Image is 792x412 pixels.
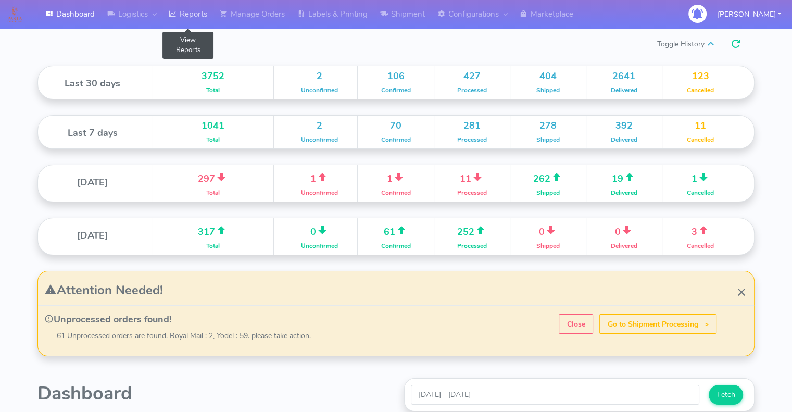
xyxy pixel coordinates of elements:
button: Go to Shipment Processing > [599,314,716,333]
h4: 1041 [160,121,266,131]
h4: 0 [290,223,349,238]
button: Close [559,314,593,333]
h4: 278 [518,121,578,131]
h4: [DATE] [41,231,144,241]
button: Fetch [709,385,743,404]
h6: Shipped [518,243,578,249]
h4: Last 30 days [41,79,144,89]
h6: Cancelled [670,243,731,249]
h6: Unconfirmed [290,190,349,196]
h6: Confirmed [366,136,425,143]
h4: 0 [594,223,654,238]
h6: Confirmed [366,190,425,196]
h4: 281 [442,121,502,131]
strong: Close [567,319,585,329]
h4: 2641 [594,71,654,82]
h4: 2 [290,71,349,82]
h4: 1 [290,170,349,184]
h4: 1 [670,170,731,184]
h4: 11 [442,170,502,184]
h4: 3 [670,223,731,238]
h6: Total [160,190,266,196]
h4: 19 [594,170,654,184]
h6: Delivered [594,87,654,94]
h4: 70 [366,121,425,131]
h6: Delivered [594,190,654,196]
h6: Unconfirmed [290,136,349,143]
h4: 297 [160,170,266,184]
h4: 123 [670,71,731,82]
h6: Shipped [518,87,578,94]
h6: Processed [442,190,502,196]
h4: 1 [366,170,425,184]
h4: Unprocessed orders found! [44,314,754,325]
h6: Total [160,136,266,143]
h4: 317 [160,223,266,238]
h6: Confirmed [366,87,425,94]
h4: 3752 [160,71,266,82]
h4: 262 [518,170,578,184]
h4: 392 [594,121,654,131]
h6: Total [160,243,266,249]
h1: Dashboard [37,383,388,404]
strong: Go to Shipment Processing > [608,319,709,329]
h4: 404 [518,71,578,82]
h6: Delivered [594,243,654,249]
h4: 0 [518,223,578,238]
h6: Delivered [594,136,654,143]
h6: Cancelled [670,87,731,94]
h4: 106 [366,71,425,82]
h6: Shipped [518,136,578,143]
button: [PERSON_NAME] [710,4,789,25]
h6: Cancelled [670,190,731,196]
h4: 61 [366,223,425,238]
h6: Unconfirmed [290,243,349,249]
h4: 11 [670,121,731,131]
h6: Total [160,87,266,94]
h6: Processed [442,243,502,249]
h6: Processed [442,87,502,94]
h3: Attention Needed! [44,283,754,297]
h6: Unconfirmed [290,87,349,94]
h6: Cancelled [670,136,731,143]
h6: Shipped [518,190,578,196]
h4: 252 [442,223,502,238]
input: Pick the Date Range [411,385,700,404]
h4: Last 7 days [41,128,144,139]
h6: Confirmed [366,243,425,249]
h4: 427 [442,71,502,82]
p: 61 Unprocessed orders are found. Royal Mail : 2, Yodel : 59. please take action. [57,330,754,341]
h4: [DATE] [41,178,144,188]
h6: Processed [442,136,502,143]
h4: 2 [290,121,349,131]
span: Toggle History [657,34,755,53]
